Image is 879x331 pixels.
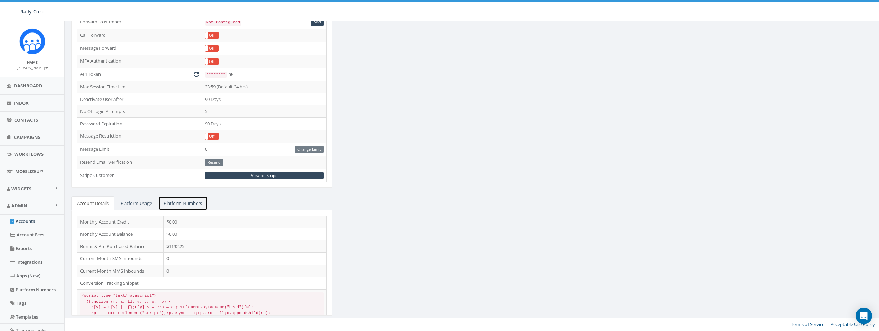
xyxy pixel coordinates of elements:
code: Not Configured [205,19,241,26]
span: Admin [11,202,27,209]
td: 90 Days [202,117,326,130]
a: Platform Numbers [158,196,208,210]
span: Dashboard [14,83,42,89]
a: Platform Usage [115,196,157,210]
img: Icon_1.png [19,28,45,54]
td: Forward to Number [77,16,202,29]
label: Off [205,32,218,39]
td: Password Expiration [77,117,202,130]
td: Message Restriction [77,130,202,143]
td: Deactivate User After [77,93,202,105]
td: 0 [164,265,327,277]
td: Monthly Account Credit [77,216,164,228]
i: Generate New Token [194,72,199,76]
td: Message Forward [77,42,202,55]
td: No Of Login Attempts [77,105,202,118]
td: Stripe Customer [77,169,202,182]
td: Monthly Account Balance [77,228,164,240]
small: [PERSON_NAME] [17,65,48,70]
a: Account Details [71,196,114,210]
td: 0 [164,253,327,265]
small: Name [27,60,38,65]
code: <script type="text/javascript"> (function (r, a, ll, y, c, o, rp) { r[y] = r[y] || {};r[y].s = c;... [80,292,324,328]
td: $0.00 [164,228,327,240]
td: Call Forward [77,29,202,42]
a: Terms of Service [791,321,824,328]
label: Off [205,133,218,140]
span: Widgets [11,186,31,192]
td: $1192.25 [164,240,327,253]
td: Current Month SMS Inbounds [77,253,164,265]
td: 90 Days [202,93,326,105]
td: API Token [77,68,202,81]
span: MobilizeU™ [15,168,43,174]
span: Rally Corp [20,8,45,15]
label: Off [205,58,218,65]
span: Workflows [14,151,44,157]
div: OnOff [205,45,219,52]
div: OnOff [205,58,219,65]
td: 23:59 (Default 24 hrs) [202,81,326,93]
div: Open Intercom Messenger [856,308,872,324]
td: Message Limit [77,143,202,156]
div: OnOff [205,133,219,140]
td: Resend Email Verification [77,156,202,169]
td: Conversion Tracking Snippet [77,277,327,290]
td: Bonus & Pre-Purchased Balance [77,240,164,253]
label: Off [205,45,218,52]
td: Current Month MMS Inbounds [77,265,164,277]
a: Add [311,19,324,26]
td: 0 [202,143,326,156]
div: OnOff [205,32,219,39]
span: Campaigns [14,134,40,140]
span: Inbox [14,100,29,106]
td: MFA Authentication [77,55,202,68]
a: View on Stripe [205,172,324,179]
td: $0.00 [164,216,327,228]
a: [PERSON_NAME] [17,64,48,70]
a: Acceptable Use Policy [831,321,875,328]
td: Max Session Time Limit [77,81,202,93]
td: 5 [202,105,326,118]
span: Contacts [14,117,38,123]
